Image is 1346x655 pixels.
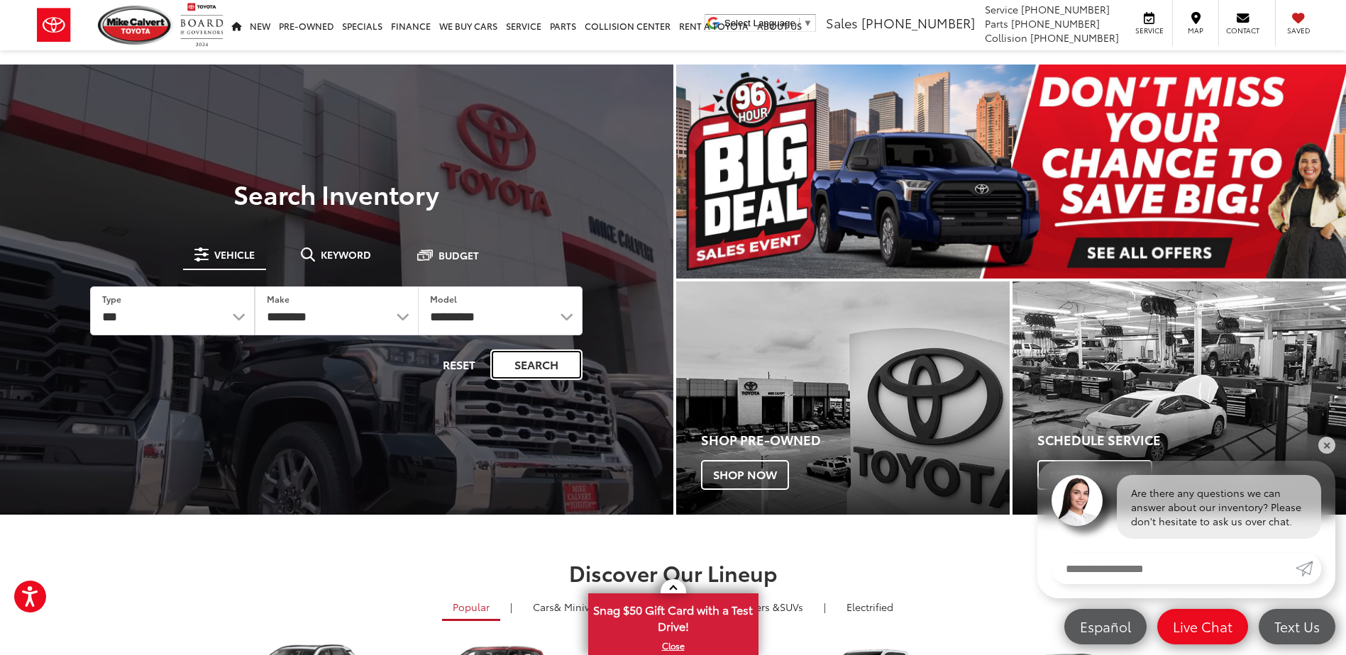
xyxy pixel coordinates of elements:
span: Sales [826,13,858,32]
span: Service [985,2,1018,16]
span: & Minivan [554,600,602,614]
span: Collision [985,30,1027,45]
span: Keyword [321,250,371,259]
span: Map [1180,26,1211,35]
img: Mike Calvert Toyota [98,6,173,45]
span: Shop Now [701,460,789,490]
h3: Search Inventory [60,179,614,208]
span: [PHONE_NUMBER] [1030,30,1119,45]
span: Live Chat [1166,617,1240,635]
a: SUVs [707,595,814,619]
span: Parts [985,16,1008,30]
div: Are there any questions we can answer about our inventory? Please don't hesitate to ask us over c... [1117,475,1321,539]
a: Shop Pre-Owned Shop Now [676,281,1010,515]
span: [PHONE_NUMBER] [1021,2,1110,16]
span: [PHONE_NUMBER] [1011,16,1100,30]
a: Cars [522,595,612,619]
span: [PHONE_NUMBER] [861,13,975,32]
span: Service [1133,26,1165,35]
span: Text Us [1267,617,1327,635]
span: Snag $50 Gift Card with a Test Drive! [590,595,757,638]
label: Type [102,293,121,305]
a: Schedule Service Schedule Now [1013,281,1346,515]
span: ▼ [803,18,812,28]
a: Español [1064,609,1147,644]
div: Toyota [676,281,1010,515]
h4: Schedule Service [1037,433,1346,447]
a: Submit [1296,553,1321,584]
a: Electrified [836,595,904,619]
a: Popular [442,595,500,621]
span: Contact [1226,26,1259,35]
span: Saved [1283,26,1314,35]
li: | [820,600,829,614]
label: Model [430,293,457,305]
span: Schedule Now [1037,460,1152,490]
h4: Shop Pre-Owned [701,433,1010,447]
a: Live Chat [1157,609,1248,644]
a: Text Us [1259,609,1335,644]
button: Search [490,349,583,380]
img: Agent profile photo [1052,475,1103,526]
span: Vehicle [214,250,255,259]
span: Español [1073,617,1138,635]
input: Enter your message [1052,553,1296,584]
div: Toyota [1013,281,1346,515]
span: Budget [438,250,479,260]
h2: Discover Our Lineup [173,561,1174,584]
li: | [507,600,516,614]
label: Make [267,293,289,305]
button: Reset [431,349,487,380]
